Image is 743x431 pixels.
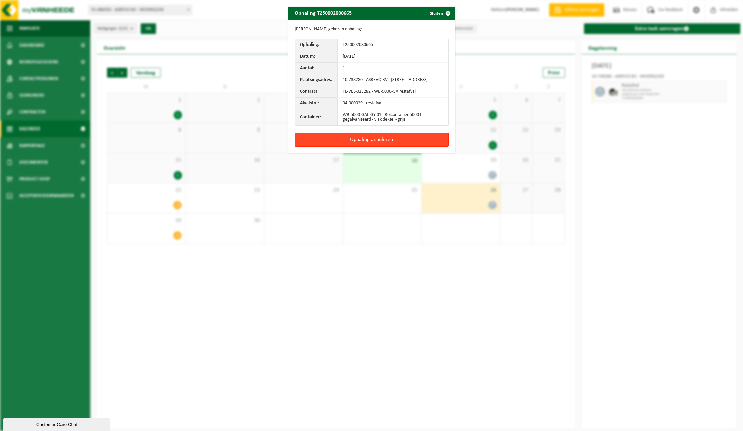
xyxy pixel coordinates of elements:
th: Aantal: [295,63,338,74]
h2: Ophaling T250002080665 [288,7,358,19]
td: T250002080665 [338,39,448,51]
td: 10-738280 - ASREVO BV - [STREET_ADDRESS] [338,74,448,86]
p: [PERSON_NAME] gekozen ophaling: [295,27,449,32]
th: Ophaling: [295,39,338,51]
button: Ophaling annuleren [295,133,449,147]
button: Sluiten [425,7,455,20]
th: Container: [295,109,338,125]
td: WB-5000-GAL-GY-01 - Rolcontainer 5000 L - gegalvaniseerd - vlak deksel - grijs [338,109,448,125]
th: Contract: [295,86,338,98]
th: Afvalstof: [295,98,338,109]
td: [DATE] [338,51,448,63]
th: Plaatsingsadres: [295,74,338,86]
iframe: chat widget [3,416,112,431]
td: TL-VEL-023282 - WB-5000-GA restafval [338,86,448,98]
th: Datum: [295,51,338,63]
td: 1 [338,63,448,74]
td: 04-000029 - restafval [338,98,448,109]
